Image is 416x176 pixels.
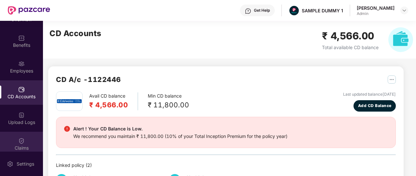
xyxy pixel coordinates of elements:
span: Add CD Balance [358,103,392,109]
div: Settings [15,161,36,167]
img: svg+xml;base64,PHN2ZyBpZD0iQ2xhaW0iIHhtbG5zPSJodHRwOi8vd3d3LnczLm9yZy8yMDAwL3N2ZyIgd2lkdGg9IjIwIi... [18,138,25,144]
img: svg+xml;base64,PHN2ZyB4bWxucz0iaHR0cDovL3d3dy53My5vcmcvMjAwMC9zdmciIHdpZHRoPSIyNSIgaGVpZ2h0PSIyNS... [388,75,396,84]
h2: ₹ 4,566.00 [89,100,128,110]
img: svg+xml;base64,PHN2ZyBpZD0iVXBsb2FkX0xvZ3MiIGRhdGEtbmFtZT0iVXBsb2FkIExvZ3MiIHhtbG5zPSJodHRwOi8vd3... [18,112,25,118]
h2: CD Accounts [49,27,102,40]
div: Get Help [254,8,270,13]
img: svg+xml;base64,PHN2ZyBpZD0iU2V0dGluZy0yMHgyMCIgeG1sbnM9Imh0dHA6Ly93d3cudzMub3JnLzIwMDAvc3ZnIiB3aW... [7,161,13,167]
div: We recommend you maintain ₹ 11,800.00 (10% of your Total Inception Premium for the policy year) [73,133,287,140]
h2: CD A/c - 1122446 [56,74,121,85]
div: Min CD balance [148,92,189,110]
img: svg+xml;base64,PHN2ZyBpZD0iQmVuZWZpdHMiIHhtbG5zPSJodHRwOi8vd3d3LnczLm9yZy8yMDAwL3N2ZyIgd2lkdGg9Ij... [18,35,25,41]
img: edel.png [57,99,82,103]
div: [PERSON_NAME] [357,5,395,11]
span: Total available CD balance [322,45,379,50]
button: Add CD Balance [354,100,396,112]
img: svg+xml;base64,PHN2ZyBpZD0iSGVscC0zMngzMiIgeG1sbnM9Imh0dHA6Ly93d3cudzMub3JnLzIwMDAvc3ZnIiB3aWR0aD... [245,8,251,14]
img: svg+xml;base64,PHN2ZyBpZD0iRW1wbG95ZWVzIiB4bWxucz0iaHR0cDovL3d3dy53My5vcmcvMjAwMC9zdmciIHdpZHRoPS... [18,61,25,67]
h2: ₹ 4,566.00 [322,28,379,44]
div: Avail CD balance [89,92,138,110]
img: svg+xml;base64,PHN2ZyBpZD0iRGFuZ2VyX2FsZXJ0IiBkYXRhLW5hbWU9IkRhbmdlciBhbGVydCIgeG1sbnM9Imh0dHA6Ly... [64,126,70,132]
div: Last updated balance [DATE] [343,91,396,98]
div: Linked policy ( 2 ) [56,162,396,169]
img: Pazcare_Alternative_logo-01-01.png [289,6,299,15]
div: ₹ 11,800.00 [148,100,189,110]
img: svg+xml;base64,PHN2ZyBpZD0iRHJvcGRvd24tMzJ4MzIiIHhtbG5zPSJodHRwOi8vd3d3LnczLm9yZy8yMDAwL3N2ZyIgd2... [402,8,407,13]
img: svg+xml;base64,PHN2ZyB4bWxucz0iaHR0cDovL3d3dy53My5vcmcvMjAwMC9zdmciIHhtbG5zOnhsaW5rPSJodHRwOi8vd3... [388,27,413,52]
div: Alert ! Your CD Balance is Low. [73,125,287,133]
div: Admin [357,11,395,16]
img: svg+xml;base64,PHN2ZyBpZD0iQ0RfQWNjb3VudHMiIGRhdGEtbmFtZT0iQ0QgQWNjb3VudHMiIHhtbG5zPSJodHRwOi8vd3... [18,86,25,93]
img: New Pazcare Logo [8,6,50,15]
div: SAMPLE DUMMY 1 [302,7,343,14]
